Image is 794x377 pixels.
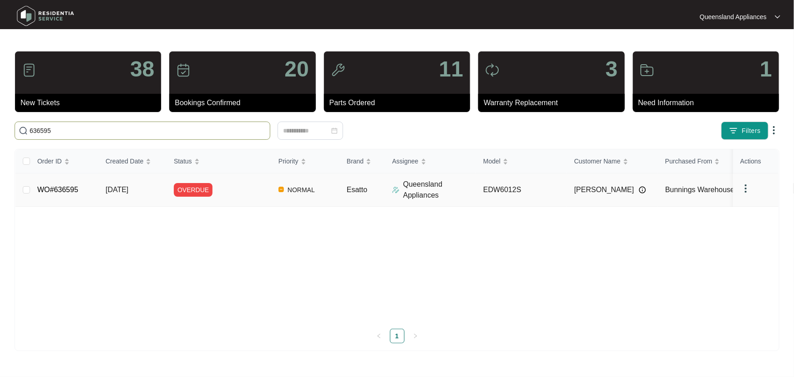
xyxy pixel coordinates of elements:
img: dropdown arrow [769,125,779,136]
th: Assignee [385,149,476,173]
li: 1 [390,329,405,343]
span: right [413,333,418,339]
p: 38 [130,58,154,80]
img: filter icon [729,126,738,135]
th: Status [167,149,271,173]
img: icon [640,63,654,77]
p: Warranty Replacement [484,97,624,108]
input: Search by Order Id, Assignee Name, Customer Name, Brand and Model [30,126,266,136]
span: Assignee [392,156,419,166]
li: Next Page [408,329,423,343]
th: Purchased From [658,149,749,173]
p: 20 [284,58,308,80]
button: right [408,329,423,343]
img: icon [176,63,191,77]
img: dropdown arrow [740,183,751,194]
img: residentia service logo [14,2,77,30]
p: Need Information [638,97,779,108]
span: Purchased From [665,156,712,166]
span: OVERDUE [174,183,212,197]
p: New Tickets [20,97,161,108]
img: Info icon [639,186,646,194]
th: Customer Name [567,149,658,173]
span: Model [483,156,501,166]
p: Queensland Appliances [700,12,767,21]
span: Filters [742,126,761,136]
span: Bunnings Warehouse [665,186,734,194]
a: 1 [390,329,404,343]
a: WO#636595 [37,186,78,194]
img: Vercel Logo [278,187,284,192]
td: EDW6012S [476,173,567,207]
span: left [376,333,382,339]
span: Brand [347,156,364,166]
span: NORMAL [284,184,319,195]
th: Model [476,149,567,173]
span: Created Date [106,156,143,166]
button: filter iconFilters [721,122,769,140]
img: icon [331,63,345,77]
img: search-icon [19,126,28,135]
img: icon [22,63,36,77]
th: Order ID [30,149,98,173]
p: Bookings Confirmed [175,97,315,108]
p: 3 [606,58,618,80]
li: Previous Page [372,329,386,343]
th: Brand [339,149,385,173]
span: [DATE] [106,186,128,194]
th: Priority [271,149,339,173]
p: 11 [439,58,463,80]
button: left [372,329,386,343]
span: Order ID [37,156,62,166]
img: dropdown arrow [775,15,780,19]
img: Assigner Icon [392,186,400,194]
span: Priority [278,156,298,166]
p: Queensland Appliances [403,179,476,201]
span: Customer Name [574,156,621,166]
span: [PERSON_NAME] [574,184,634,195]
span: Status [174,156,192,166]
span: Esatto [347,186,367,194]
th: Actions [733,149,779,173]
p: 1 [760,58,772,80]
img: icon [485,63,500,77]
p: Parts Ordered [329,97,470,108]
th: Created Date [98,149,167,173]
